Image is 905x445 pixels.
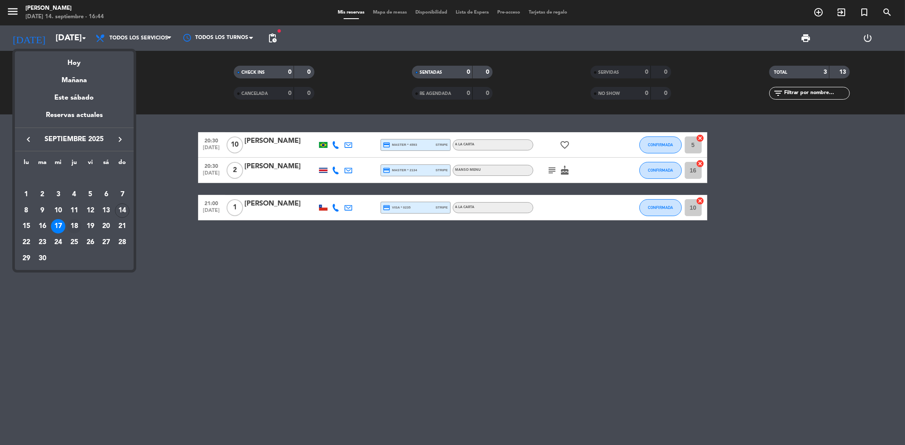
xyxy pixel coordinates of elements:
[66,186,82,203] td: 4 de septiembre de 2025
[19,251,34,266] div: 29
[66,203,82,219] td: 11 de septiembre de 2025
[50,158,66,171] th: miércoles
[18,171,130,187] td: SEP.
[35,203,50,218] div: 9
[99,203,113,218] div: 13
[15,110,134,127] div: Reservas actuales
[34,203,50,219] td: 9 de septiembre de 2025
[67,219,81,234] div: 18
[114,158,130,171] th: domingo
[34,219,50,235] td: 16 de septiembre de 2025
[21,134,36,145] button: keyboard_arrow_left
[82,203,98,219] td: 12 de septiembre de 2025
[114,203,130,219] td: 14 de septiembre de 2025
[114,219,130,235] td: 21 de septiembre de 2025
[35,235,50,250] div: 23
[99,187,113,202] div: 6
[82,219,98,235] td: 19 de septiembre de 2025
[67,203,81,218] div: 11
[115,203,129,218] div: 14
[67,187,81,202] div: 4
[35,219,50,234] div: 16
[114,234,130,250] td: 28 de septiembre de 2025
[82,186,98,203] td: 5 de septiembre de 2025
[99,235,113,250] div: 27
[115,134,125,145] i: keyboard_arrow_right
[98,234,115,250] td: 27 de septiembre de 2025
[34,234,50,250] td: 23 de septiembre de 2025
[115,235,129,250] div: 28
[18,158,34,171] th: lunes
[18,186,34,203] td: 1 de septiembre de 2025
[83,187,98,202] div: 5
[115,187,129,202] div: 7
[83,219,98,234] div: 19
[50,186,66,203] td: 3 de septiembre de 2025
[15,51,134,69] div: Hoy
[18,250,34,267] td: 29 de septiembre de 2025
[35,251,50,266] div: 30
[19,187,34,202] div: 1
[19,203,34,218] div: 8
[82,234,98,250] td: 26 de septiembre de 2025
[66,219,82,235] td: 18 de septiembre de 2025
[34,186,50,203] td: 2 de septiembre de 2025
[36,134,112,145] span: septiembre 2025
[18,203,34,219] td: 8 de septiembre de 2025
[23,134,34,145] i: keyboard_arrow_left
[98,186,115,203] td: 6 de septiembre de 2025
[50,219,66,235] td: 17 de septiembre de 2025
[112,134,128,145] button: keyboard_arrow_right
[83,235,98,250] div: 26
[51,203,65,218] div: 10
[98,158,115,171] th: sábado
[66,158,82,171] th: jueves
[115,219,129,234] div: 21
[19,219,34,234] div: 15
[114,186,130,203] td: 7 de septiembre de 2025
[35,187,50,202] div: 2
[98,203,115,219] td: 13 de septiembre de 2025
[98,219,115,235] td: 20 de septiembre de 2025
[34,158,50,171] th: martes
[51,187,65,202] div: 3
[83,203,98,218] div: 12
[50,234,66,250] td: 24 de septiembre de 2025
[50,203,66,219] td: 10 de septiembre de 2025
[51,219,65,234] div: 17
[99,219,113,234] div: 20
[51,235,65,250] div: 24
[82,158,98,171] th: viernes
[66,234,82,250] td: 25 de septiembre de 2025
[15,86,134,110] div: Este sábado
[67,235,81,250] div: 25
[15,69,134,86] div: Mañana
[34,250,50,267] td: 30 de septiembre de 2025
[18,219,34,235] td: 15 de septiembre de 2025
[18,234,34,250] td: 22 de septiembre de 2025
[19,235,34,250] div: 22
